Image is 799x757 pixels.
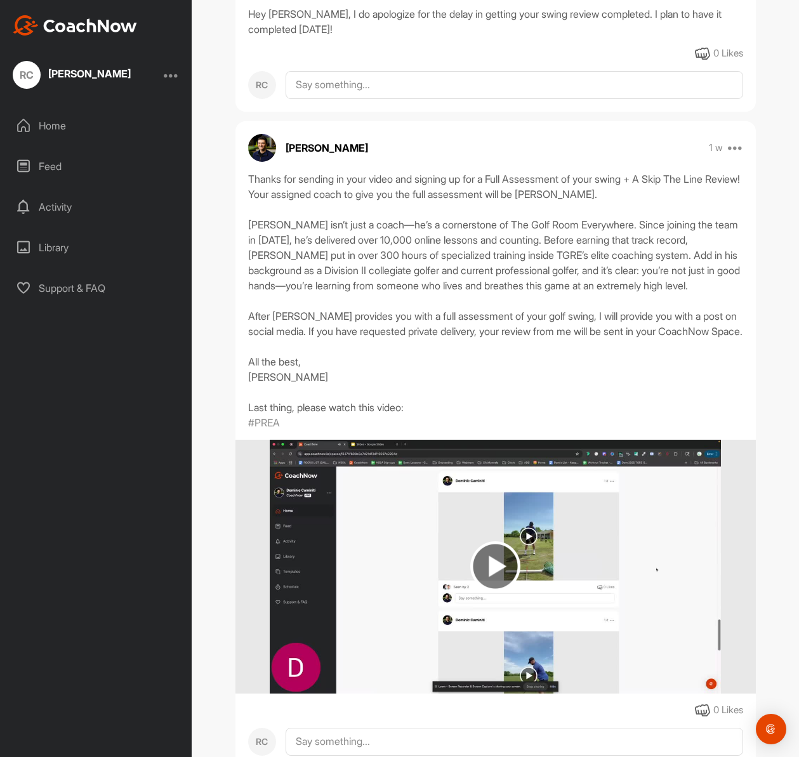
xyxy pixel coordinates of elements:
div: 0 Likes [713,703,743,718]
div: RC [248,728,276,756]
p: #PREA [248,415,280,430]
p: [PERSON_NAME] [286,140,368,155]
div: Hey [PERSON_NAME], I do apologize for the delay in getting your swing review completed. I plan to... [248,6,743,37]
div: Open Intercom Messenger [756,714,786,744]
div: Library [7,232,186,263]
img: play [470,541,520,591]
div: Thanks for sending in your video and signing up for a Full Assessment of your swing + A Skip The ... [248,171,743,415]
div: Home [7,110,186,142]
div: RC [13,61,41,89]
div: 0 Likes [713,46,743,61]
div: [PERSON_NAME] [48,69,131,79]
div: Feed [7,150,186,182]
img: media [270,440,721,694]
div: Activity [7,191,186,223]
div: RC [248,71,276,99]
div: Support & FAQ [7,272,186,304]
img: CoachNow [13,15,137,36]
img: avatar [248,134,276,162]
p: 1 w [709,142,723,154]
